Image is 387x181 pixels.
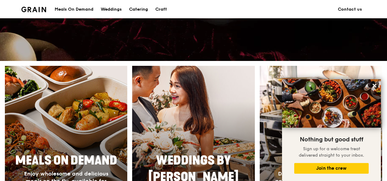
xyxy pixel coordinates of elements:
a: Craft [152,0,171,19]
button: Close [370,81,379,90]
a: Weddings [97,0,125,19]
span: Nothing but good stuff [300,136,363,143]
img: Grain [21,7,46,12]
div: Catering [129,0,148,19]
div: Weddings [101,0,122,19]
div: Craft [155,0,167,19]
img: DSC07876-Edit02-Large.jpeg [282,79,381,128]
span: Sign up for a welcome treat delivered straight to your inbox. [299,146,364,158]
a: Contact us [334,0,366,19]
div: Meals On Demand [55,0,93,19]
span: Meals On Demand [15,153,117,168]
button: Join the crew [294,163,369,174]
a: Catering [125,0,152,19]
